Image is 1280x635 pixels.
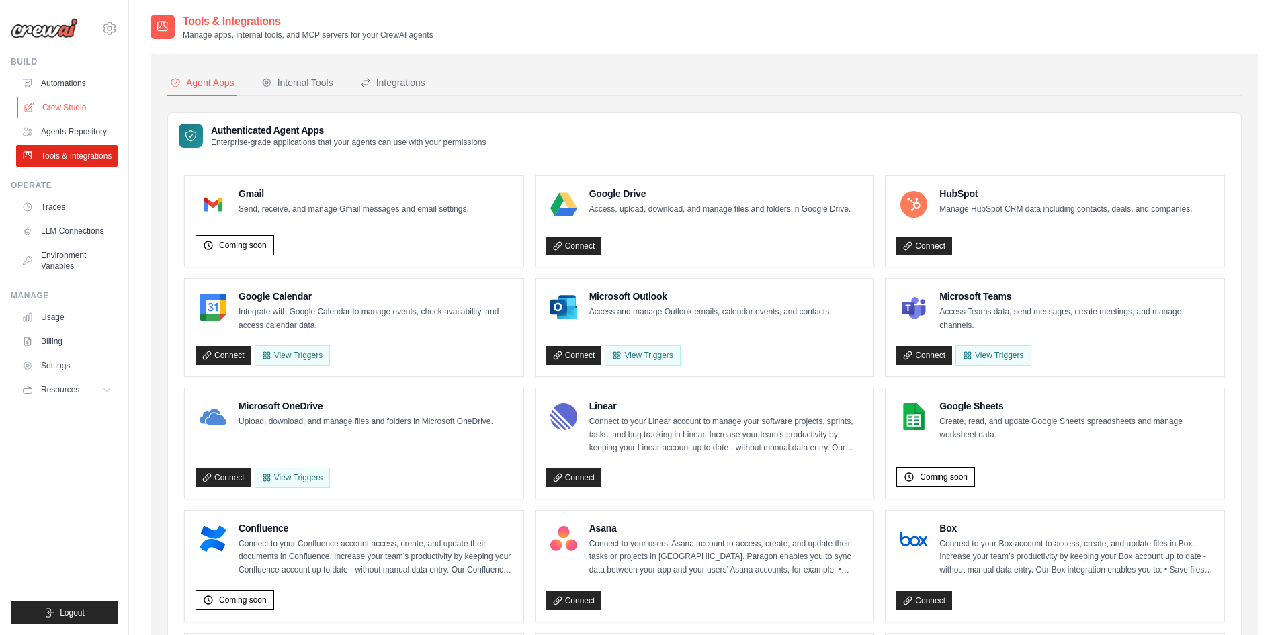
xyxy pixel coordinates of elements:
p: Connect to your Box account to access, create, and update files in Box. Increase your team’s prod... [939,538,1213,577]
a: Connect [546,237,602,255]
span: Resources [41,384,79,395]
span: Coming soon [219,595,267,605]
: View Triggers [955,345,1031,366]
span: Coming soon [219,240,267,251]
a: Usage [16,306,118,328]
button: Agent Apps [167,71,237,96]
a: Connect [196,346,251,365]
h4: Confluence [239,521,513,535]
p: Manage HubSpot CRM data including contacts, deals, and companies. [939,203,1192,216]
span: Logout [60,607,85,618]
img: Microsoft OneDrive Logo [200,403,226,430]
img: Microsoft Teams Logo [900,294,927,321]
img: Gmail Logo [200,191,226,218]
a: Connect [896,237,952,255]
p: Integrate with Google Calendar to manage events, check availability, and access calendar data. [239,306,513,332]
h4: Google Calendar [239,290,513,303]
a: Connect [896,346,952,365]
a: Connect [546,468,602,487]
div: Agent Apps [170,76,234,89]
img: Linear Logo [550,403,577,430]
h4: Asana [589,521,863,535]
a: Traces [16,196,118,218]
a: Connect [546,346,602,365]
img: Box Logo [900,525,927,552]
p: Manage apps, internal tools, and MCP servers for your CrewAI agents [183,30,433,40]
div: Operate [11,180,118,191]
p: Access, upload, download, and manage files and folders in Google Drive. [589,203,851,216]
h4: Linear [589,399,863,413]
button: Internal Tools [259,71,336,96]
h4: Box [939,521,1213,535]
a: Connect [896,591,952,610]
div: Manage [11,290,118,301]
: View Triggers [605,345,680,366]
img: Google Calendar Logo [200,294,226,321]
h4: Microsoft Outlook [589,290,832,303]
p: Connect to your Confluence account access, create, and update their documents in Confluence. Incr... [239,538,513,577]
a: Environment Variables [16,245,118,277]
h4: Gmail [239,187,469,200]
p: Enterprise-grade applications that your agents can use with your permissions [211,137,486,148]
a: Automations [16,73,118,94]
h3: Authenticated Agent Apps [211,124,486,137]
a: Connect [546,591,602,610]
h4: Google Sheets [939,399,1213,413]
a: Crew Studio [17,97,119,118]
a: LLM Connections [16,220,118,242]
a: Settings [16,355,118,376]
img: HubSpot Logo [900,191,927,218]
p: Connect to your users’ Asana account to access, create, and update their tasks or projects in [GE... [589,538,863,577]
h2: Tools & Integrations [183,13,433,30]
img: Microsoft Outlook Logo [550,294,577,321]
img: Logo [11,18,78,38]
: View Triggers [255,468,330,488]
h4: Microsoft OneDrive [239,399,493,413]
button: Resources [16,379,118,400]
p: Connect to your Linear account to manage your software projects, sprints, tasks, and bug tracking... [589,415,863,455]
img: Asana Logo [550,525,577,552]
h4: Microsoft Teams [939,290,1213,303]
img: Google Drive Logo [550,191,577,218]
span: Coming soon [920,472,968,482]
p: Create, read, and update Google Sheets spreadsheets and manage worksheet data. [939,415,1213,441]
a: Tools & Integrations [16,145,118,167]
a: Agents Repository [16,121,118,142]
p: Send, receive, and manage Gmail messages and email settings. [239,203,469,216]
img: Confluence Logo [200,525,226,552]
a: Connect [196,468,251,487]
h4: Google Drive [589,187,851,200]
p: Access Teams data, send messages, create meetings, and manage channels. [939,306,1213,332]
div: Integrations [360,76,425,89]
h4: HubSpot [939,187,1192,200]
div: Internal Tools [261,76,333,89]
p: Upload, download, and manage files and folders in Microsoft OneDrive. [239,415,493,429]
img: Google Sheets Logo [900,403,927,430]
button: Logout [11,601,118,624]
a: Billing [16,331,118,352]
button: View Triggers [255,345,330,366]
button: Integrations [357,71,428,96]
p: Access and manage Outlook emails, calendar events, and contacts. [589,306,832,319]
div: Build [11,56,118,67]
